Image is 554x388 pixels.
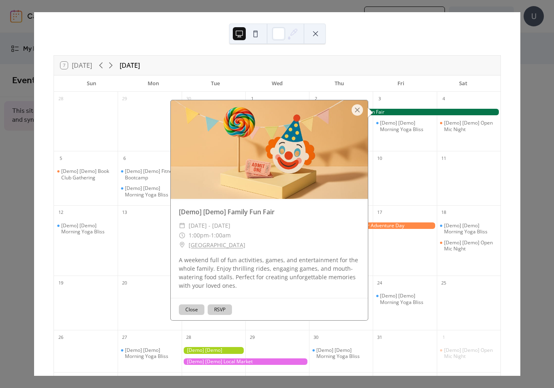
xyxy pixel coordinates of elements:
[56,154,65,163] div: 5
[182,347,245,354] div: [Demo] [Demo] Gardening Workshop
[118,168,181,181] div: [Demo] [Demo] Fitness Bootcamp
[56,278,65,287] div: 19
[56,333,65,342] div: 26
[56,208,65,217] div: 12
[311,333,320,342] div: 30
[120,60,140,70] div: [DATE]
[182,358,309,365] div: [Demo] [Demo] Local Market
[189,240,245,250] a: [GEOGRAPHIC_DATA]
[432,75,494,92] div: Sat
[375,154,384,163] div: 10
[375,375,384,384] div: 7
[189,231,209,240] span: 1:00pm
[118,347,181,360] div: [Demo] [Demo] Morning Yoga Bliss
[248,95,257,103] div: 1
[179,304,204,315] button: Close
[61,222,114,235] div: [Demo] [Demo] Morning Yoga Bliss
[56,95,65,103] div: 28
[61,168,114,181] div: [Demo] [Demo] Book Club Gathering
[439,208,448,217] div: 18
[437,239,500,252] div: [Demo] [Demo] Open Mic Night
[380,293,433,305] div: [Demo] [Demo] Morning Yoga Bliss
[120,208,129,217] div: 13
[370,75,432,92] div: Fri
[439,375,448,384] div: 8
[184,95,193,103] div: 30
[56,375,65,384] div: 2
[373,120,436,132] div: [Demo] [Demo] Morning Yoga Bliss
[375,95,384,103] div: 3
[311,95,320,103] div: 2
[309,347,373,360] div: [Demo] [Demo] Morning Yoga Bliss
[316,347,369,360] div: [Demo] [Demo] Morning Yoga Bliss
[380,120,433,132] div: [Demo] [Demo] Morning Yoga Bliss
[54,222,118,235] div: [Demo] [Demo] Morning Yoga Bliss
[308,75,370,92] div: Thu
[171,256,368,290] div: A weekend full of fun activities, games, and entertainment for the whole family. Enjoy thrilling ...
[444,222,497,235] div: [Demo] [Demo] Morning Yoga Bliss
[179,221,185,231] div: ​
[184,333,193,342] div: 28
[208,304,232,315] button: RSVP
[439,154,448,163] div: 11
[184,375,193,384] div: 4
[248,333,257,342] div: 29
[189,221,230,231] span: [DATE] - [DATE]
[375,208,384,217] div: 17
[54,168,118,181] div: [Demo] [Demo] Book Club Gathering
[373,293,436,305] div: [Demo] [Demo] Morning Yoga Bliss
[375,333,384,342] div: 31
[309,109,500,116] div: [Demo] [Demo] Family Fun Fair
[246,75,308,92] div: Wed
[375,278,384,287] div: 24
[171,207,368,217] div: [Demo] [Demo] Family Fun Fair
[437,347,500,360] div: [Demo] [Demo] Open Mic Night
[179,231,185,240] div: ​
[439,333,448,342] div: 1
[118,185,181,198] div: [Demo] [Demo] Morning Yoga Bliss
[439,278,448,287] div: 25
[120,95,129,103] div: 29
[437,120,500,132] div: [Demo] [Demo] Open Mic Night
[125,347,178,360] div: [Demo] [Demo] Morning Yoga Bliss
[60,75,122,92] div: Sun
[120,333,129,342] div: 27
[184,75,246,92] div: Tue
[209,231,211,240] span: -
[444,347,497,360] div: [Demo] [Demo] Open Mic Night
[248,375,257,384] div: 5
[179,240,185,250] div: ​
[211,231,231,240] span: 1:00am
[311,375,320,384] div: 6
[125,185,178,198] div: [Demo] [Demo] Morning Yoga Bliss
[444,120,497,132] div: [Demo] [Demo] Open Mic Night
[437,222,500,235] div: [Demo] [Demo] Morning Yoga Bliss
[120,154,129,163] div: 6
[125,168,178,181] div: [Demo] [Demo] Fitness Bootcamp
[120,375,129,384] div: 3
[439,95,448,103] div: 4
[120,278,129,287] div: 20
[444,239,497,252] div: [Demo] [Demo] Open Mic Night
[122,75,185,92] div: Mon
